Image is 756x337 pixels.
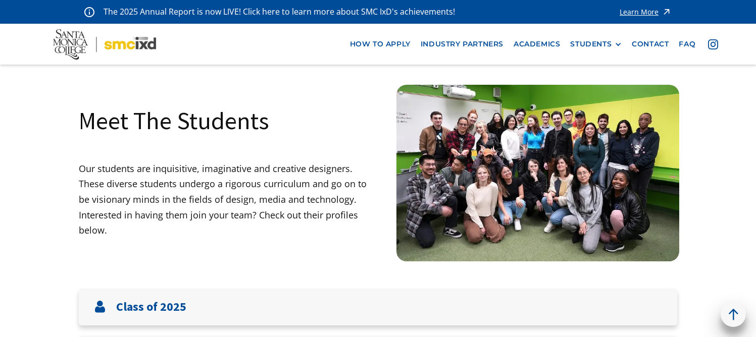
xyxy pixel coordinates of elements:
a: Learn More [620,5,672,19]
a: how to apply [345,35,416,53]
div: STUDENTS [570,40,612,48]
h3: Class of 2025 [116,300,186,314]
a: contact [627,35,674,53]
img: icon - instagram [708,39,718,49]
p: The 2025 Annual Report is now LIVE! Click here to learn more about SMC IxD's achievements! [104,5,456,19]
a: back to top [721,302,746,327]
div: Learn More [620,9,659,16]
div: STUDENTS [570,40,622,48]
a: faq [674,35,700,53]
img: icon - information - alert [84,7,94,17]
p: Our students are inquisitive, imaginative and creative designers. These diverse students undergo ... [79,161,378,238]
h1: Meet The Students [79,105,269,136]
a: Academics [509,35,565,53]
img: Santa Monica College IxD Students engaging with industry [396,85,679,261]
img: User icon [94,301,106,313]
img: icon - arrow - alert [662,5,672,19]
img: Santa Monica College - SMC IxD logo [53,29,156,60]
a: industry partners [416,35,509,53]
